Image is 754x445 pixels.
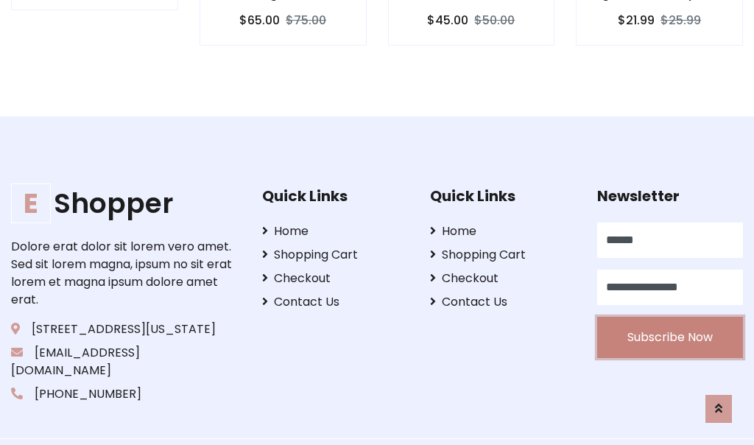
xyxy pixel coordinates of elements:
p: [PHONE_NUMBER] [11,385,239,403]
a: EShopper [11,187,239,220]
del: $25.99 [660,12,701,29]
span: E [11,183,51,223]
h6: $21.99 [618,13,655,27]
h5: Quick Links [262,187,408,205]
del: $75.00 [286,12,326,29]
h5: Newsletter [597,187,743,205]
h6: $65.00 [239,13,280,27]
del: $50.00 [474,12,515,29]
h6: $45.00 [427,13,468,27]
a: Shopping Cart [430,246,576,264]
a: Contact Us [430,293,576,311]
h5: Quick Links [430,187,576,205]
p: [EMAIL_ADDRESS][DOMAIN_NAME] [11,344,239,379]
p: Dolore erat dolor sit lorem vero amet. Sed sit lorem magna, ipsum no sit erat lorem et magna ipsu... [11,238,239,309]
p: [STREET_ADDRESS][US_STATE] [11,320,239,338]
a: Contact Us [262,293,408,311]
a: Home [262,222,408,240]
a: Checkout [430,270,576,287]
a: Shopping Cart [262,246,408,264]
h1: Shopper [11,187,239,220]
a: Home [430,222,576,240]
button: Subscribe Now [597,317,743,358]
a: Checkout [262,270,408,287]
